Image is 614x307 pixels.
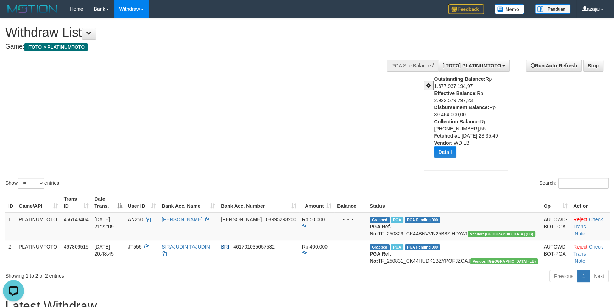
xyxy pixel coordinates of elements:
[495,4,524,14] img: Button%20Memo.svg
[448,4,484,14] img: Feedback.jpg
[370,224,391,236] b: PGA Ref. No:
[337,243,364,250] div: - - -
[334,192,367,213] th: Balance
[5,213,16,240] td: 1
[94,244,114,257] span: [DATE] 20:48:45
[573,244,603,257] a: Check Trans
[526,60,582,72] a: Run Auto-Refresh
[541,192,570,213] th: Op: activate to sort column ascending
[535,4,570,14] img: panduan.png
[299,192,334,213] th: Amount: activate to sort column ascending
[233,244,275,250] span: Copy 461701035657532 to clipboard
[370,217,390,223] span: Grabbed
[302,217,325,222] span: Rp 50.000
[367,213,541,240] td: TF_250829_CK44BNVVN25B8ZIHDYA1
[549,270,578,282] a: Previous
[541,240,570,267] td: AUTOWD-BOT-PGA
[438,60,510,72] button: [ITOTO] PLATINUMTOTO
[573,217,587,222] a: Reject
[5,269,251,279] div: Showing 1 to 2 of 2 entries
[302,244,328,250] span: Rp 400.000
[367,240,541,267] td: TF_250831_CK44HUDK1BZYPOFJZOAJ
[18,178,44,189] select: Showentries
[91,192,125,213] th: Date Trans.: activate to sort column descending
[61,192,91,213] th: Trans ID: activate to sort column ascending
[539,178,609,189] label: Search:
[162,217,202,222] a: [PERSON_NAME]
[434,90,477,96] b: Effective Balance:
[5,43,402,50] h4: Game:
[573,244,587,250] a: Reject
[64,217,89,222] span: 466143404
[434,76,513,163] div: Rp 1.677.937.194,97 Rp 2.922.579.797,23 Rp 89.464.000,00 Rp [PHONE_NUMBER],55 : [DATE] 23:35:49 :...
[16,213,61,240] td: PLATINUMTOTO
[370,251,391,264] b: PGA Ref. No:
[16,240,61,267] td: PLATINUMTOTO
[434,146,456,158] button: Detail
[434,133,459,139] b: Fetched at
[468,231,536,237] span: Vendor URL: https://dashboard.q2checkout.com/secure
[558,178,609,189] input: Search:
[583,60,603,72] a: Stop
[24,43,88,51] span: ITOTO > PLATINUMTOTO
[5,192,16,213] th: ID
[94,217,114,229] span: [DATE] 21:22:09
[434,76,485,82] b: Outstanding Balance:
[387,60,438,72] div: PGA Site Balance /
[5,4,59,14] img: MOTION_logo.png
[5,178,59,189] label: Show entries
[218,192,299,213] th: Bank Acc. Number: activate to sort column ascending
[391,217,403,223] span: Marked by azaksrplatinum
[128,244,142,250] span: JT555
[391,244,403,250] span: Marked by azaksrplatinum
[541,213,570,240] td: AUTOWD-BOT-PGA
[570,213,610,240] td: · ·
[573,217,603,229] a: Check Trans
[405,244,440,250] span: PGA Pending
[434,105,489,110] b: Disbursement Balance:
[221,244,229,250] span: BRI
[128,217,143,222] span: AN250
[337,216,364,223] div: - - -
[221,217,262,222] span: [PERSON_NAME]
[589,270,609,282] a: Next
[575,258,585,264] a: Note
[434,119,480,124] b: Collection Balance:
[370,244,390,250] span: Grabbed
[16,192,61,213] th: Game/API: activate to sort column ascending
[570,240,610,267] td: · ·
[159,192,218,213] th: Bank Acc. Name: activate to sort column ascending
[5,26,402,40] h1: Withdraw List
[442,63,501,68] span: [ITOTO] PLATINUMTOTO
[405,217,440,223] span: PGA Pending
[162,244,210,250] a: SIRAJUDIN TAJUDIN
[64,244,89,250] span: 467809515
[5,240,16,267] td: 2
[575,231,585,236] a: Note
[577,270,590,282] a: 1
[434,140,451,146] b: Vendor
[3,3,24,24] button: Open LiveChat chat widget
[470,258,538,264] span: Vendor URL: https://dashboard.q2checkout.com/secure
[570,192,610,213] th: Action
[125,192,159,213] th: User ID: activate to sort column ascending
[266,217,296,222] span: Copy 08995293200 to clipboard
[367,192,541,213] th: Status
